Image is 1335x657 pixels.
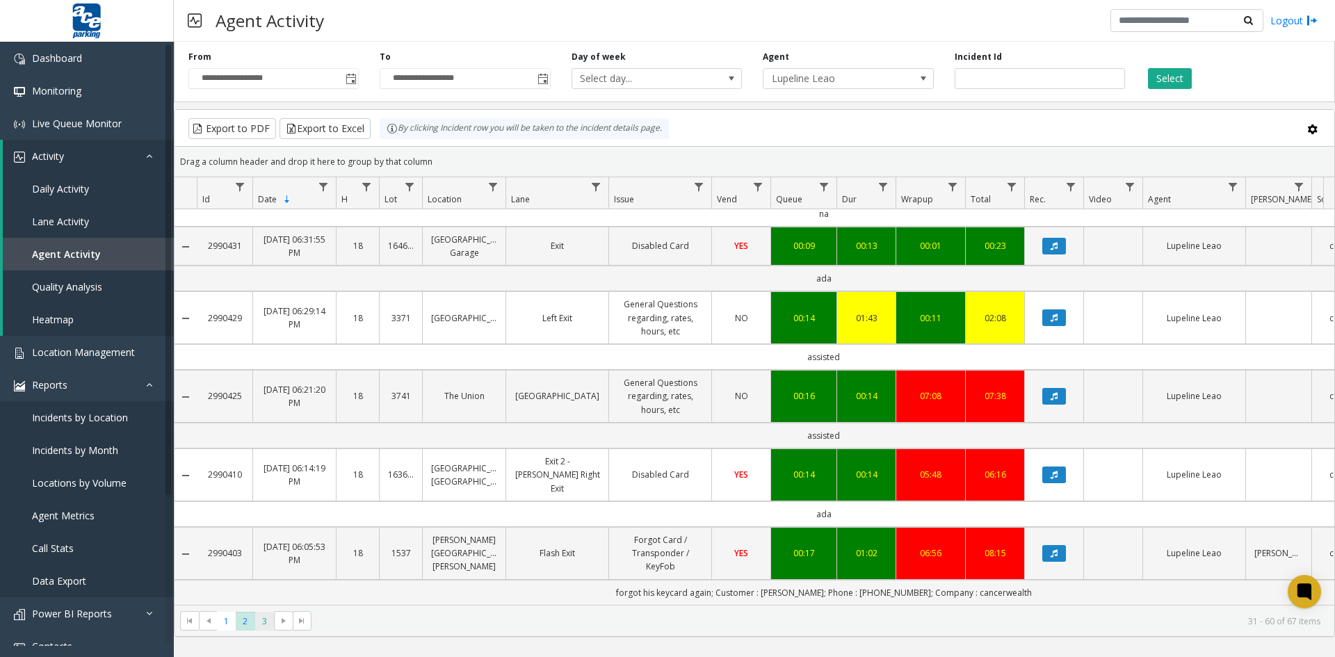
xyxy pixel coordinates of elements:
span: Agent Activity [32,248,101,261]
a: 06:16 [974,468,1016,481]
a: Lupeline Leao [1151,546,1237,560]
a: Disabled Card [617,239,703,252]
a: Left Exit [515,311,600,325]
img: 'icon' [14,86,25,97]
button: Export to Excel [280,118,371,139]
label: Day of week [572,51,626,63]
span: Rec. [1030,193,1046,205]
img: 'icon' [14,54,25,65]
span: [PERSON_NAME] [1251,193,1314,205]
a: 01:43 [845,311,887,325]
a: Total Filter Menu [1003,177,1021,196]
a: Daily Activity [3,172,174,205]
a: [GEOGRAPHIC_DATA] Garage [431,233,497,259]
img: 'icon' [14,348,25,359]
a: NO [720,311,762,325]
a: 00:14 [779,468,828,481]
img: 'icon' [14,152,25,163]
img: 'icon' [14,609,25,620]
a: Dur Filter Menu [874,177,893,196]
a: [DATE] 06:29:14 PM [261,305,327,331]
div: 05:48 [905,468,957,481]
div: 00:17 [779,546,828,560]
a: 3741 [388,389,414,403]
div: 00:14 [845,389,887,403]
span: Go to the next page [274,611,293,631]
span: Issue [614,193,634,205]
a: Lot Filter Menu [400,177,419,196]
a: 00:13 [845,239,887,252]
span: Contacts [32,640,72,653]
span: H [341,193,348,205]
a: Lane Activity [3,205,174,238]
a: 18 [345,389,371,403]
a: 00:14 [845,468,887,481]
a: 00:11 [905,311,957,325]
span: Live Queue Monitor [32,117,122,130]
a: 07:38 [974,389,1016,403]
a: 164646 [388,239,414,252]
span: YES [734,240,748,252]
a: 07:08 [905,389,957,403]
span: Reports [32,378,67,391]
span: Lane [511,193,530,205]
button: Export to PDF [188,118,276,139]
span: Go to the last page [293,611,311,631]
a: 3371 [388,311,414,325]
span: Dashboard [32,51,82,65]
a: 00:16 [779,389,828,403]
div: 00:14 [779,311,828,325]
a: Lupeline Leao [1151,468,1237,481]
span: Quality Analysis [32,280,102,293]
span: Locations by Volume [32,476,127,489]
a: Lupeline Leao [1151,239,1237,252]
a: Collapse Details [175,241,197,252]
a: Lupeline Leao [1151,389,1237,403]
a: Collapse Details [175,391,197,403]
button: Select [1148,68,1192,89]
a: YES [720,239,762,252]
div: 02:08 [974,311,1016,325]
span: Toggle popup [535,69,550,88]
div: Drag a column header and drop it here to group by that column [175,149,1334,174]
span: Lupeline Leao [763,69,899,88]
a: Collapse Details [175,313,197,324]
a: Exit [515,239,600,252]
a: Quality Analysis [3,270,174,303]
div: By clicking Incident row you will be taken to the incident details page. [380,118,669,139]
span: Agent [1148,193,1171,205]
span: Agent Metrics [32,509,95,522]
a: 2990410 [205,468,244,481]
a: 08:15 [974,546,1016,560]
span: Activity [32,149,64,163]
a: 2990429 [205,311,244,325]
span: Video [1089,193,1112,205]
span: Page 1 [217,612,236,631]
span: Page 3 [255,612,274,631]
span: Page 2 [236,612,254,631]
span: Go to the first page [184,615,195,626]
span: NO [735,390,748,402]
label: Agent [763,51,789,63]
a: Exit 2 - [PERSON_NAME] Right Exit [515,455,600,495]
a: General Questions regarding, rates, hours, etc [617,298,703,338]
span: Go to the previous page [203,615,214,626]
span: Id [202,193,210,205]
span: Go to the next page [278,615,289,626]
a: Rec. Filter Menu [1062,177,1081,196]
span: Go to the previous page [199,611,218,631]
a: Wrapup Filter Menu [944,177,962,196]
span: Dur [842,193,857,205]
a: 18 [345,546,371,560]
a: 1537 [388,546,414,560]
a: Collapse Details [175,470,197,481]
a: [PERSON_NAME][GEOGRAPHIC_DATA][PERSON_NAME] [431,533,497,574]
img: pageIcon [188,3,202,38]
a: [PERSON_NAME] [1254,546,1303,560]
